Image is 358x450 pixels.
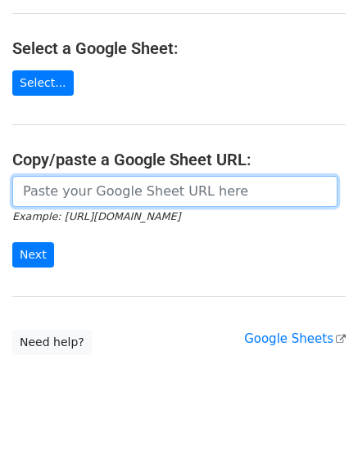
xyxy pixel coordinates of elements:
input: Next [12,242,54,268]
h4: Select a Google Sheet: [12,38,346,58]
small: Example: [URL][DOMAIN_NAME] [12,210,180,223]
a: Google Sheets [244,331,346,346]
a: Need help? [12,330,92,355]
a: Select... [12,70,74,96]
h4: Copy/paste a Google Sheet URL: [12,150,346,169]
input: Paste your Google Sheet URL here [12,176,338,207]
iframe: Chat Widget [276,371,358,450]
